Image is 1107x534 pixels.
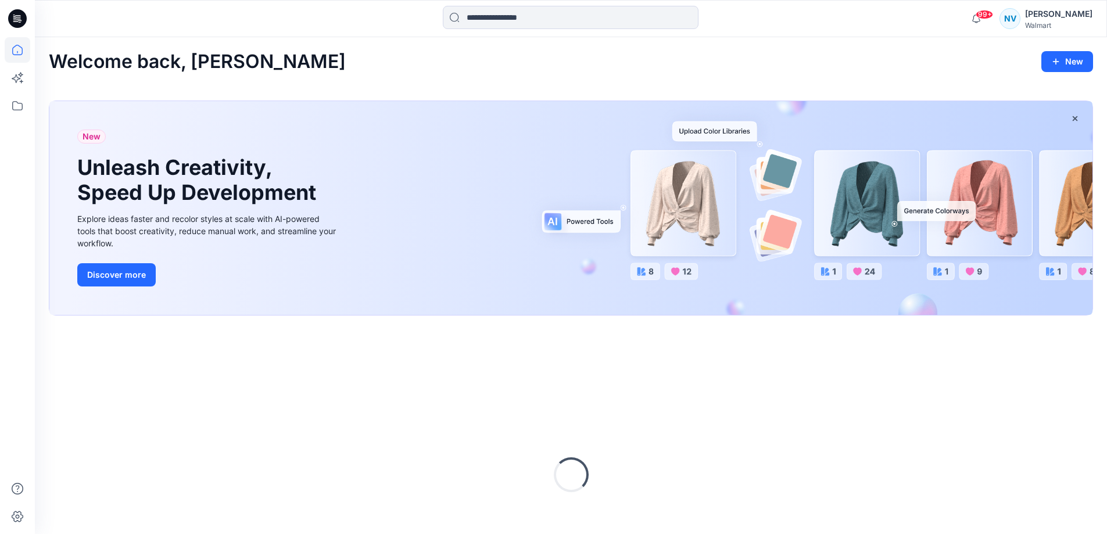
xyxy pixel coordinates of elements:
[83,130,101,144] span: New
[999,8,1020,29] div: NV
[49,51,346,73] h2: Welcome back, [PERSON_NAME]
[77,155,321,205] h1: Unleash Creativity, Speed Up Development
[77,213,339,249] div: Explore ideas faster and recolor styles at scale with AI-powered tools that boost creativity, red...
[77,263,156,286] button: Discover more
[1041,51,1093,72] button: New
[976,10,993,19] span: 99+
[1025,21,1092,30] div: Walmart
[1025,7,1092,21] div: [PERSON_NAME]
[77,263,339,286] a: Discover more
